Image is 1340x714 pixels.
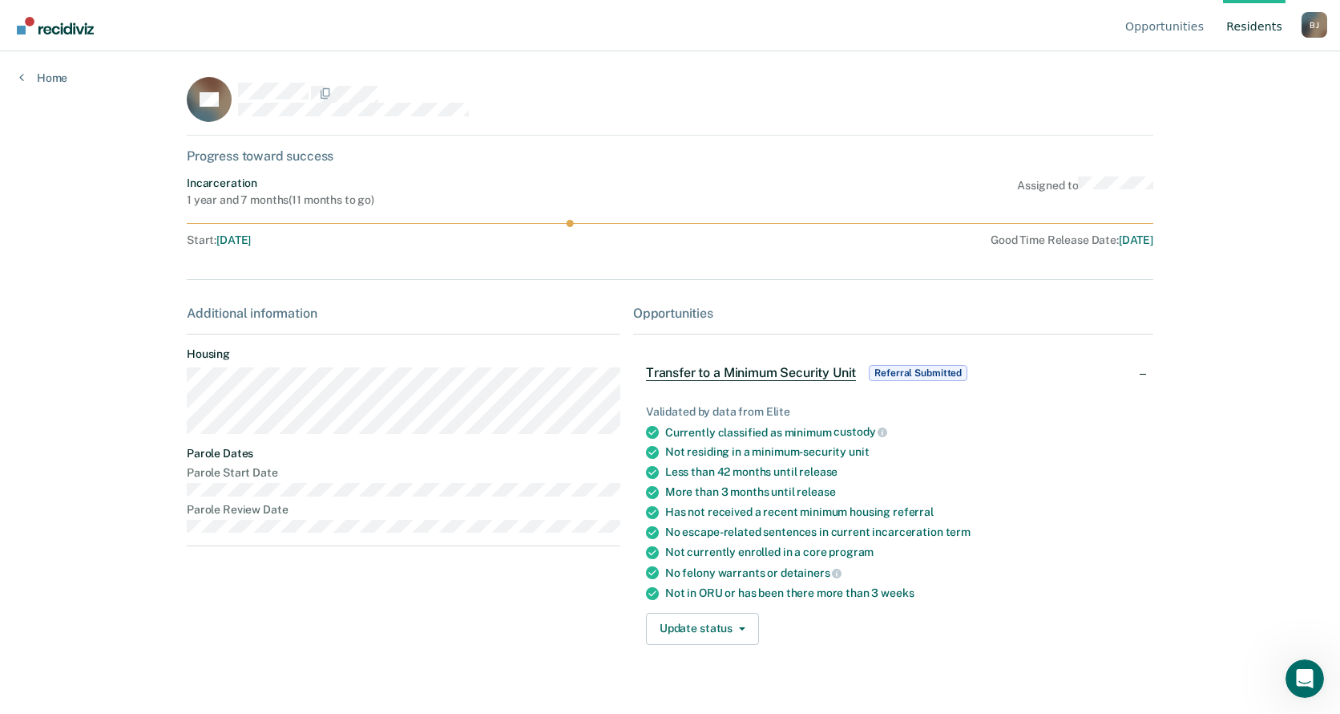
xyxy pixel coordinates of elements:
[665,465,1140,479] div: Less than 42 months until
[849,445,869,458] span: unit
[665,505,1140,519] div: Has not received a recent minimum housing
[665,445,1140,459] div: Not residing in a minimum-security
[646,405,1140,419] div: Validated by data from Elite
[665,485,1140,499] div: More than 3 months until
[187,466,620,480] dt: Parole Start Date
[17,17,94,34] img: Recidiviz
[633,306,1153,321] div: Opportunities
[624,233,1153,247] div: Good Time Release Date :
[187,148,1153,164] div: Progress toward success
[797,485,835,498] span: release
[1302,12,1327,38] button: Profile dropdown button
[633,347,1153,399] div: Transfer to a Minimum Security UnitReferral Submitted
[1302,12,1327,38] div: B J
[665,546,1140,559] div: Not currently enrolled in a core
[187,193,374,207] div: 1 year and 7 months ( 11 months to go )
[646,613,759,645] button: Update status
[833,425,887,438] span: custody
[646,365,856,381] span: Transfer to a Minimum Security Unit
[216,233,251,246] span: [DATE]
[869,365,967,381] span: Referral Submitted
[881,586,914,599] span: weeks
[187,233,618,247] div: Start :
[946,525,971,538] span: term
[187,503,620,517] dt: Parole Review Date
[19,71,67,85] a: Home
[781,566,842,579] span: detainers
[1286,659,1324,698] iframe: Intercom live chat
[893,505,934,518] span: referral
[187,176,374,190] div: Incarceration
[665,566,1140,580] div: No felony warrants or
[1017,176,1153,207] div: Assigned to
[1119,233,1153,246] span: [DATE]
[665,586,1140,600] div: Not in ORU or has been there more than 3
[799,465,837,478] span: release
[665,525,1140,539] div: No escape-related sentences in current incarceration
[187,447,620,460] dt: Parole Dates
[829,546,874,558] span: program
[187,347,620,361] dt: Housing
[187,306,620,321] div: Additional information
[665,425,1140,440] div: Currently classified as minimum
